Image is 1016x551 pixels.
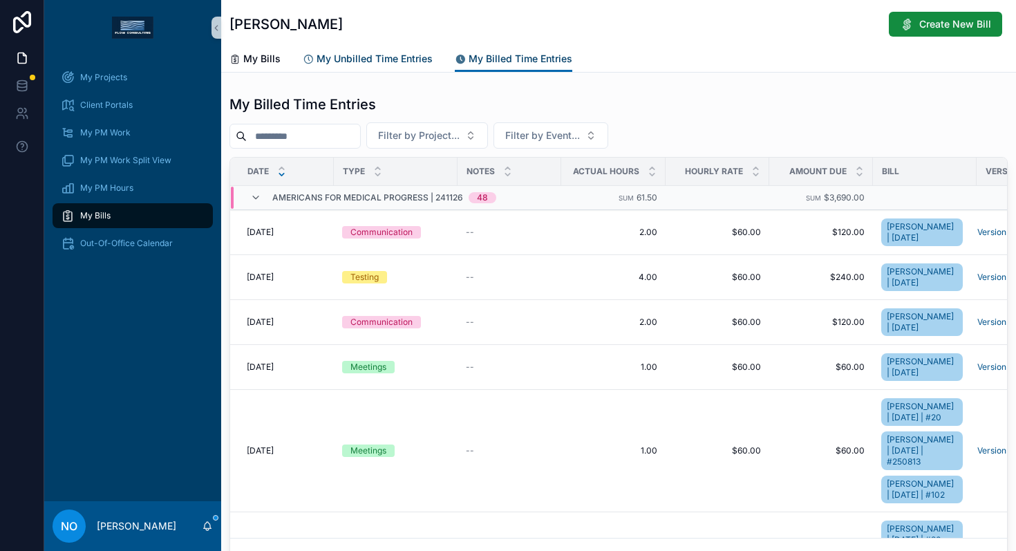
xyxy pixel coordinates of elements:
a: My Projects [53,65,213,90]
div: Meetings [350,445,386,457]
span: My Projects [80,72,127,83]
span: My Billed Time Entries [469,52,572,66]
span: Amount Due [789,166,847,177]
span: [DATE] [247,272,274,283]
span: [PERSON_NAME] | [DATE] | #250813 [887,434,957,467]
span: My Unbilled Time Entries [317,52,433,66]
span: [PERSON_NAME] | [DATE] [887,311,957,333]
div: scrollable content [44,55,221,274]
span: My PM Work Split View [80,155,171,166]
span: 4.00 [570,272,657,283]
a: My PM Work Split View [53,148,213,173]
span: Type [343,166,365,177]
span: $60.00 [674,317,761,328]
span: Client Portals [80,100,133,111]
a: [PERSON_NAME] | [DATE] [881,218,963,246]
a: [PERSON_NAME] | [DATE] | #20 [881,398,963,426]
span: $60.00 [674,445,761,456]
small: Sum [619,194,634,202]
span: Filter by Project... [378,129,460,142]
span: $240.00 [778,272,865,283]
a: [PERSON_NAME] | [DATE] [881,263,963,291]
span: 2.00 [570,317,657,328]
span: $120.00 [778,227,865,238]
div: Meetings [350,361,386,373]
span: Actual Hours [573,166,639,177]
span: -- [466,362,474,373]
span: Filter by Event... [505,129,580,142]
span: 1.00 [570,362,657,373]
span: Notes [467,166,495,177]
span: Create New Bill [919,17,991,31]
div: Communication [350,226,413,239]
span: 61.50 [637,192,657,203]
span: Bill [882,166,899,177]
div: Testing [350,271,379,283]
span: 1.00 [570,445,657,456]
a: My Bills [53,203,213,228]
span: [PERSON_NAME] | [DATE] | #20 [887,401,957,423]
span: NO [61,518,77,534]
span: [PERSON_NAME] | [DATE] [887,221,957,243]
span: $60.00 [674,362,761,373]
span: $60.00 [778,445,865,456]
span: [DATE] [247,227,274,238]
span: [DATE] [247,317,274,328]
a: [PERSON_NAME] | [DATE] [881,353,963,381]
button: Create New Bill [889,12,1002,37]
span: $60.00 [674,227,761,238]
span: Date [247,166,269,177]
span: Hourly Rate [685,166,743,177]
span: My PM Hours [80,183,133,194]
span: [PERSON_NAME] | [DATE] | #20 [887,523,957,545]
a: My PM Work [53,120,213,145]
img: App logo [112,17,153,39]
a: Out-Of-Office Calendar [53,231,213,256]
span: 2.00 [570,227,657,238]
a: [PERSON_NAME] | [DATE] [881,308,963,336]
span: -- [466,445,474,456]
span: My Bills [243,52,281,66]
a: My Unbilled Time Entries [303,46,433,74]
small: Sum [806,194,821,202]
span: [PERSON_NAME] | [DATE] [887,356,957,378]
a: My Bills [229,46,281,74]
button: Select Button [493,122,608,149]
span: Americans for Medical Progress | 241126 [272,192,463,203]
span: $60.00 [674,272,761,283]
span: $120.00 [778,317,865,328]
span: -- [466,227,474,238]
div: 48 [477,192,488,203]
span: [DATE] [247,362,274,373]
button: Select Button [366,122,488,149]
span: -- [466,272,474,283]
p: [PERSON_NAME] [97,519,176,533]
span: $3,690.00 [824,192,865,203]
a: My Billed Time Entries [455,46,572,73]
a: [PERSON_NAME] | [DATE] | #20 [881,521,963,548]
div: Communication [350,316,413,328]
span: $60.00 [778,362,865,373]
a: My PM Hours [53,176,213,200]
span: -- [466,317,474,328]
span: Out-Of-Office Calendar [80,238,173,249]
h1: [PERSON_NAME] [229,15,343,34]
span: [PERSON_NAME] | [DATE] | #102 [887,478,957,501]
a: [PERSON_NAME] | [DATE] | #250813 [881,431,963,470]
a: Client Portals [53,93,213,118]
a: [PERSON_NAME] | [DATE] | #102 [881,476,963,503]
span: [PERSON_NAME] | [DATE] [887,266,957,288]
span: [DATE] [247,445,274,456]
span: My PM Work [80,127,131,138]
h1: My Billed Time Entries [229,95,376,114]
span: My Bills [80,210,111,221]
